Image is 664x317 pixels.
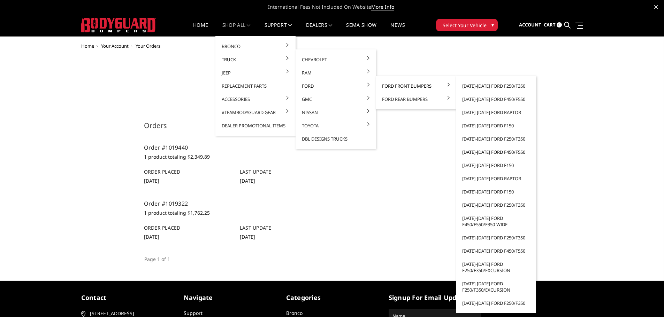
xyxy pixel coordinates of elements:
[218,66,293,79] a: Jeep
[459,172,533,185] a: [DATE]-[DATE] Ford Raptor
[184,293,276,302] h5: Navigate
[390,23,405,36] a: News
[519,16,541,34] a: Account
[459,277,533,296] a: [DATE]-[DATE] Ford F250/F350/Excursion
[459,212,533,231] a: [DATE]-[DATE] Ford F450/F550/F350-wide
[459,198,533,212] a: [DATE]-[DATE] Ford F250/F350
[459,185,533,198] a: [DATE]-[DATE] Ford F150
[298,106,373,119] a: Nissan
[144,209,520,217] p: 1 product totaling $1,762.25
[193,23,208,36] a: Home
[519,22,541,28] span: Account
[286,310,303,316] a: Bronco
[298,93,373,106] a: GMC
[629,284,664,317] iframe: Chat Widget
[218,40,293,53] a: Bronco
[240,233,255,240] span: [DATE]
[459,106,533,119] a: [DATE]-[DATE] Ford Raptor
[371,3,394,10] a: More Info
[218,93,293,106] a: Accessories
[240,224,328,231] h6: Last Update
[459,132,533,145] a: [DATE]-[DATE] Ford F250/F350
[218,53,293,66] a: Truck
[459,145,533,159] a: [DATE]-[DATE] Ford F450/F550
[389,293,481,302] h5: signup for email updates
[298,79,373,93] a: Ford
[81,43,94,49] a: Home
[298,53,373,66] a: Chevrolet
[144,153,520,161] p: 1 product totaling $2,349.89
[459,296,533,310] a: [DATE]-[DATE] Ford F250/F350
[443,22,487,29] span: Select Your Vehicle
[298,132,373,145] a: DBL Designs Trucks
[544,22,556,28] span: Cart
[31,306,42,311] span: [DATE]
[144,224,232,231] h6: Order Placed
[31,293,51,299] span: purchased
[459,159,533,172] a: [DATE]-[DATE] Ford F150
[240,168,328,175] h6: Last Update
[81,293,173,302] h5: contact
[557,22,562,27] span: 0
[544,16,562,34] a: Cart 0
[240,177,255,184] span: [DATE]
[31,293,113,304] a: [DATE]-[DATE] Ram 2500-3500 - FT Series - Base Front Bumper
[6,291,28,307] img: provesource social proof notification image
[218,106,293,119] a: #TeamBodyguard Gear
[144,200,188,207] a: Order #1019322
[379,79,453,93] a: Ford Front Bumpers
[265,23,292,36] a: Support
[81,56,583,73] h1: Orders
[144,168,232,175] h6: Order Placed
[144,233,159,240] span: [DATE]
[491,21,494,29] span: ▾
[459,79,533,93] a: [DATE]-[DATE] Ford F250/F350
[184,310,203,316] a: Support
[306,23,333,36] a: Dealers
[222,23,251,36] a: shop all
[31,286,53,292] span: Someone
[81,18,156,32] img: BODYGUARD BUMPERS
[136,43,160,49] span: Your Orders
[436,19,498,31] button: Select Your Vehicle
[346,23,376,36] a: SEMA Show
[459,257,533,277] a: [DATE]-[DATE] Ford F250/F350/Excursion
[379,93,453,106] a: Ford Rear Bumpers
[459,93,533,106] a: [DATE]-[DATE] Ford F450/F550
[298,119,373,132] a: Toyota
[459,244,533,257] a: [DATE]-[DATE] Ford F450/F550
[286,293,378,302] h5: Categories
[49,306,70,311] a: ProveSource
[144,255,170,263] li: Page 1 of 1
[101,43,129,49] a: Your Account
[144,144,188,151] a: Order #1019440
[459,119,533,132] a: [DATE]-[DATE] Ford F150
[298,66,373,79] a: Ram
[144,120,520,136] h3: Orders
[218,119,293,132] a: Dealer Promotional Items
[218,79,293,93] a: Replacement Parts
[459,231,533,244] a: [DATE]-[DATE] Ford F250/F350
[144,177,159,184] span: [DATE]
